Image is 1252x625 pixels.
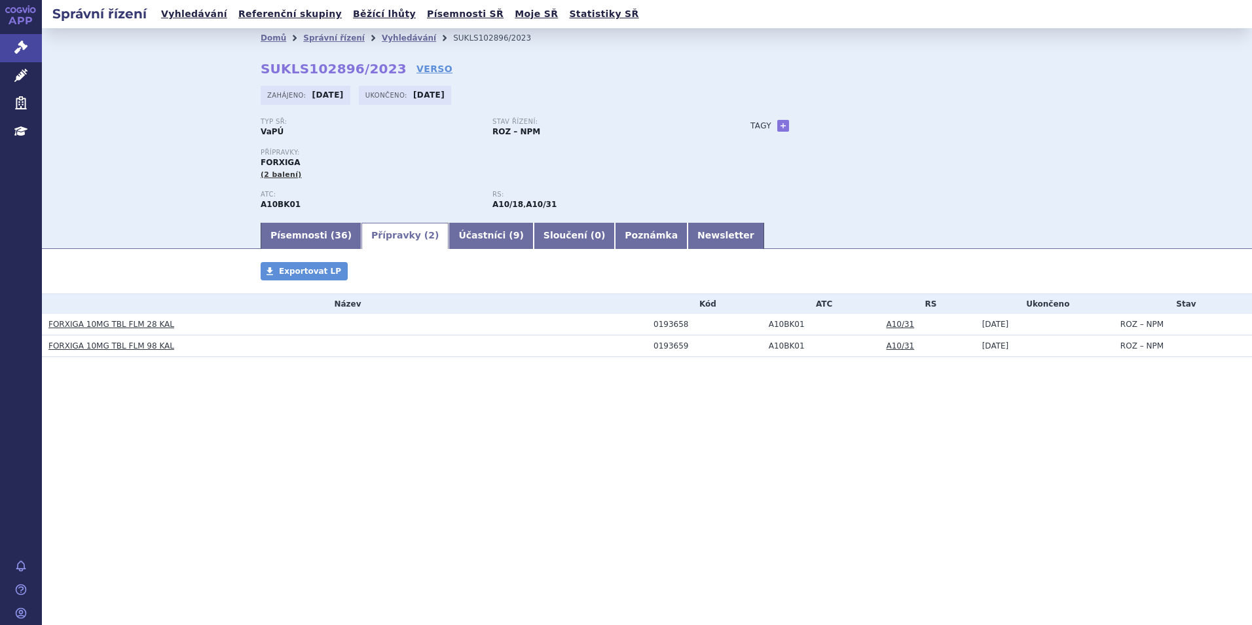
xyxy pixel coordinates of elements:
[261,33,286,43] a: Domů
[654,320,762,329] div: 0193658
[1114,314,1252,335] td: ROZ – NPM
[261,170,302,179] span: (2 balení)
[654,341,762,350] div: 0193659
[279,267,341,276] span: Exportovat LP
[261,127,284,136] strong: VaPÚ
[349,5,420,23] a: Běžící lhůty
[261,191,479,199] p: ATC:
[886,320,914,329] a: A10/31
[261,149,724,157] p: Přípravky:
[492,118,711,126] p: Stav řízení:
[423,5,507,23] a: Písemnosti SŘ
[762,294,880,314] th: ATC
[777,120,789,132] a: +
[982,320,1009,329] span: [DATE]
[534,223,615,249] a: Sloučení (0)
[48,320,174,329] a: FORXIGA 10MG TBL FLM 28 KAL
[492,191,711,199] p: RS:
[886,341,914,350] a: A10/31
[750,118,771,134] h3: Tagy
[879,294,975,314] th: RS
[492,200,523,209] strong: empagliflozin, dapagliflozin, kapagliflozin
[1114,335,1252,357] td: ROZ – NPM
[261,61,407,77] strong: SUKLS102896/2023
[595,230,601,240] span: 0
[303,33,365,43] a: Správní řízení
[982,341,1009,350] span: [DATE]
[157,5,231,23] a: Vyhledávání
[453,28,548,48] li: SUKLS102896/2023
[647,294,762,314] th: Kód
[261,200,301,209] strong: DAPAGLIFLOZIN
[416,62,452,75] a: VERSO
[234,5,346,23] a: Referenční skupiny
[615,223,688,249] a: Poznámka
[261,118,479,126] p: Typ SŘ:
[267,90,308,100] span: Zahájeno:
[526,200,557,209] strong: glifloziny pro léčbu srdečního selhání
[511,5,562,23] a: Moje SŘ
[492,127,540,136] strong: ROZ – NPM
[261,158,301,167] span: FORXIGA
[762,335,880,357] td: DAPAGLIFLOZIN
[1114,294,1252,314] th: Stav
[762,314,880,335] td: DAPAGLIFLOZIN
[492,191,724,210] div: ,
[365,90,410,100] span: Ukončeno:
[565,5,642,23] a: Statistiky SŘ
[428,230,435,240] span: 2
[261,223,361,249] a: Písemnosti (36)
[42,294,647,314] th: Název
[449,223,533,249] a: Účastníci (9)
[513,230,520,240] span: 9
[413,90,445,100] strong: [DATE]
[361,223,449,249] a: Přípravky (2)
[312,90,344,100] strong: [DATE]
[976,294,1114,314] th: Ukončeno
[335,230,347,240] span: 36
[688,223,764,249] a: Newsletter
[48,341,174,350] a: FORXIGA 10MG TBL FLM 98 KAL
[382,33,436,43] a: Vyhledávání
[42,5,157,23] h2: Správní řízení
[261,262,348,280] a: Exportovat LP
